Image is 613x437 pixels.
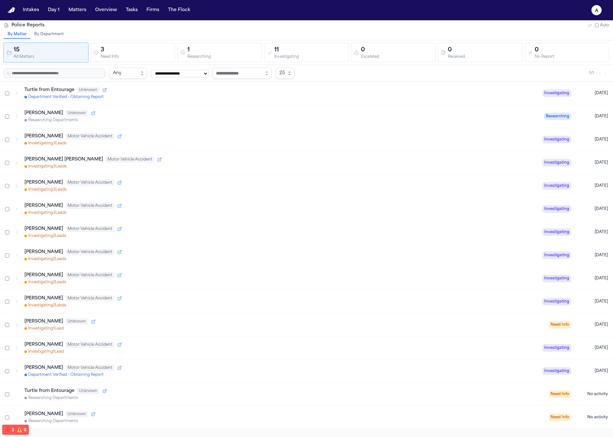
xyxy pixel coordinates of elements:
[535,46,606,55] div: 0
[66,365,114,371] span: Motor Vehicle Accident
[24,365,63,371] span: [PERSON_NAME]
[20,4,42,16] a: Intakes
[24,226,63,232] span: [PERSON_NAME]
[24,233,66,238] span: Investigating 2 Lead s
[101,46,172,55] div: 3
[93,4,120,16] button: Overview
[535,55,606,59] div: No Report
[542,251,571,259] span: Investigating
[66,411,88,417] span: Unknown
[525,43,609,62] button: 0No Report
[117,134,122,139] button: View matter
[542,205,571,213] span: Investigating
[117,203,122,209] button: View matter
[361,55,433,59] div: Escalated
[90,319,96,324] button: View matter
[91,43,175,62] button: 3Need Info
[4,30,30,39] button: By Matter
[14,46,85,55] div: 15
[24,95,104,100] span: Department Verified - Obtaining Report
[351,43,435,62] button: 0Escalated
[24,210,67,215] span: Investigating 3 Lead s
[66,226,114,232] span: Motor Vehicle Accident
[77,388,99,394] span: Unknown
[102,87,108,93] button: View matter
[117,272,122,278] button: View matter
[542,136,571,143] span: Investigating
[361,46,433,55] div: 0
[595,23,609,28] label: Auto
[117,249,122,255] button: View matter
[90,411,96,417] button: View matter
[24,203,63,209] span: [PERSON_NAME]
[113,69,138,77] div: Any
[549,414,571,421] span: Need Info
[187,46,259,55] div: 1
[264,43,349,62] button: 11Investigating
[549,390,571,398] span: Need Info
[542,159,571,166] span: Investigating
[24,179,63,186] span: [PERSON_NAME]
[24,187,67,192] span: Investigating 3 Lead s
[24,133,63,140] span: [PERSON_NAME]
[587,23,592,28] button: Refresh (Cmd+R)
[276,68,295,79] button: Items per page
[24,342,63,348] span: [PERSON_NAME]
[24,388,75,394] span: Turtle from Entourage
[187,55,259,59] div: Researching
[24,326,64,331] span: Investigating 1 Lead
[542,344,571,352] span: Investigating
[576,415,608,420] div: No activity
[24,156,103,163] span: [PERSON_NAME] [PERSON_NAME]
[24,118,78,123] span: Researching Departments
[576,230,608,235] div: [DATE]
[8,7,15,13] img: Finch Logo
[576,160,608,165] div: [DATE]
[66,203,114,209] span: Motor Vehicle Accident
[66,110,88,116] span: Unknown
[576,114,608,119] div: [DATE]
[66,4,89,16] a: Matters
[542,275,571,282] span: Investigating
[24,318,63,325] span: [PERSON_NAME]
[24,303,66,308] span: Investigating 2 Lead s
[24,295,63,302] span: [PERSON_NAME]
[117,296,122,301] button: View matter
[544,113,571,120] span: Researching
[66,133,114,140] span: Motor Vehicle Accident
[123,4,140,16] button: Tasks
[77,87,99,93] span: Unknown
[24,272,63,278] span: [PERSON_NAME]
[576,206,608,212] div: [DATE]
[117,180,122,186] button: View matter
[109,68,147,79] button: Investigation Status
[66,342,114,348] span: Motor Vehicle Accident
[438,43,522,62] button: 0Received
[144,4,162,16] button: Firms
[576,137,608,142] div: [DATE]
[66,179,114,186] span: Motor Vehicle Accident
[24,349,64,354] span: Investigating 1 Lead
[11,22,44,29] h1: Police Reports
[595,23,599,27] input: Auto
[90,110,96,116] button: View matter
[102,388,108,394] button: View matter
[157,157,162,162] button: View matter
[166,4,193,16] button: The Flock
[448,55,519,59] div: Received
[24,141,67,146] span: Investigating 3 Lead s
[542,367,571,375] span: Investigating
[45,4,62,16] button: Day 1
[576,392,608,397] div: No activity
[30,30,68,39] button: By Department
[8,7,15,13] a: Home
[101,55,172,59] div: Need Info
[24,280,66,285] span: Investigating 2 Lead s
[274,55,346,59] div: Investigating
[14,55,85,59] div: All Matters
